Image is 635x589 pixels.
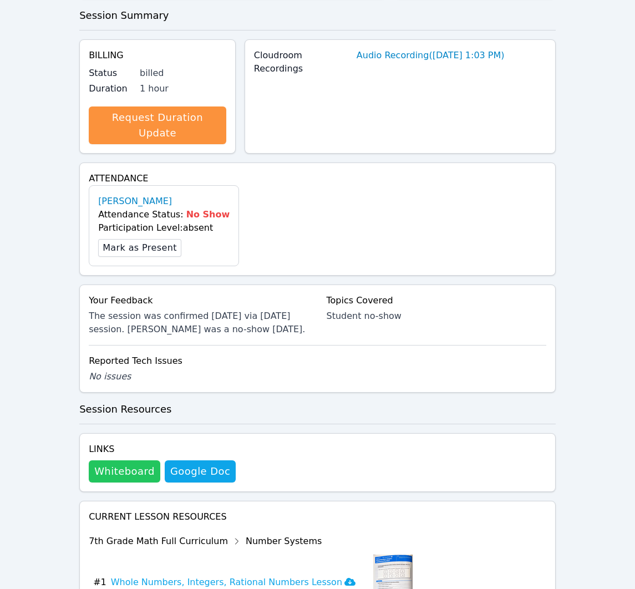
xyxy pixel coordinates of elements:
label: Cloudroom Recordings [254,49,350,75]
h4: Current Lesson Resources [89,510,546,524]
a: [PERSON_NAME] [98,195,172,208]
div: Reported Tech Issues [89,354,546,368]
label: Duration [89,82,133,95]
h3: Whole Numbers, Integers, Rational Numbers Lesson [111,576,355,589]
span: No issues [89,371,131,382]
h3: Session Summary [79,8,556,23]
div: billed [140,67,226,80]
div: Participation Level: absent [98,221,230,235]
div: Student no-show [327,309,546,323]
div: 7th Grade Math Full Curriculum Number Systems [89,532,413,550]
label: Status [89,67,133,80]
div: Your Feedback [89,294,308,307]
h4: Billing [89,49,226,62]
div: 1 hour [140,82,226,95]
h4: Links [89,443,236,456]
span: # 1 [93,576,106,589]
h4: Attendance [89,172,546,185]
button: Mark as Present [98,239,181,257]
div: Topics Covered [327,294,546,307]
a: Audio Recording([DATE] 1:03 PM) [357,49,505,62]
a: Request Duration Update [89,106,226,144]
div: Attendance Status: [98,208,230,221]
button: Whiteboard [89,460,160,483]
a: Google Doc [165,460,236,483]
div: The session was confirmed [DATE] via [DATE] session. [PERSON_NAME] was a no-show [DATE]. [89,309,308,336]
span: No Show [186,209,230,220]
h3: Session Resources [79,402,556,417]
